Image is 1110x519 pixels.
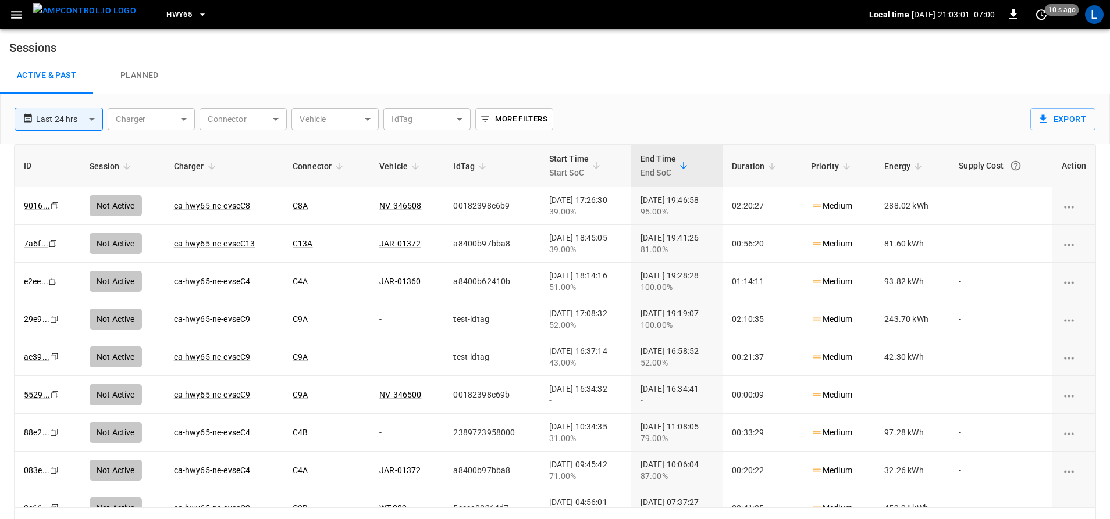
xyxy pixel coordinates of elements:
[811,159,854,173] span: Priority
[641,244,713,255] div: 81.00%
[370,300,444,338] td: -
[875,187,949,225] td: 288.02 kWh
[48,275,59,288] div: copy
[293,466,308,475] a: C4A
[641,357,713,368] div: 52.00%
[444,225,539,263] td: a8400b97bba8
[293,277,308,286] a: C4A
[1062,351,1086,363] div: charging session options
[1062,502,1086,514] div: charging session options
[24,314,49,324] a: 29e9...
[549,432,622,444] div: 31.00%
[949,263,1052,300] td: -
[90,233,142,254] div: Not Active
[379,239,421,248] a: JAR-01372
[641,395,713,406] div: -
[1030,108,1095,130] button: Export
[90,346,142,367] div: Not Active
[875,225,949,263] td: 81.60 kWh
[875,452,949,489] td: 32.26 kWh
[1062,389,1086,400] div: charging session options
[370,414,444,452] td: -
[875,338,949,376] td: 42.30 kWh
[379,159,423,173] span: Vehicle
[811,313,852,325] p: Medium
[24,503,49,513] a: 3e66...
[1085,5,1104,24] div: profile-icon
[723,452,802,489] td: 00:20:22
[174,201,251,210] a: ca-hwy65-ne-evseC8
[1052,145,1095,187] th: Action
[949,452,1052,489] td: -
[641,432,713,444] div: 79.00%
[24,428,49,437] a: 88e2...
[475,108,553,130] button: More Filters
[641,383,713,406] div: [DATE] 16:34:41
[875,300,949,338] td: 243.70 kWh
[444,187,539,225] td: 00182398c6b9
[174,352,251,361] a: ca-hwy65-ne-evseC9
[174,503,251,513] a: ca-hwy65-ne-evseC2
[90,460,142,481] div: Not Active
[549,194,622,217] div: [DATE] 17:26:30
[732,159,780,173] span: Duration
[949,300,1052,338] td: -
[1062,313,1086,325] div: charging session options
[49,199,61,212] div: copy
[723,263,802,300] td: 01:14:11
[641,345,713,368] div: [DATE] 16:58:52
[811,275,852,288] p: Medium
[33,3,136,18] img: ampcontrol.io logo
[549,307,622,331] div: [DATE] 17:08:32
[174,277,251,286] a: ca-hwy65-ne-evseC4
[444,452,539,489] td: a8400b97bba8
[93,57,186,94] a: Planned
[549,166,589,180] p: Start SoC
[293,352,308,361] a: C9A
[24,201,50,210] a: 9016...
[723,338,802,376] td: 00:21:37
[379,277,421,286] a: JAR-01360
[174,159,219,173] span: Charger
[174,239,255,248] a: ca-hwy65-ne-evseC13
[549,152,589,180] div: Start Time
[811,464,852,477] p: Medium
[875,263,949,300] td: 93.82 kWh
[641,270,713,293] div: [DATE] 19:28:28
[174,314,251,324] a: ca-hwy65-ne-evseC9
[90,271,142,292] div: Not Active
[24,239,48,248] a: 7a6f...
[641,281,713,293] div: 100.00%
[379,503,407,513] a: WT-082
[444,414,539,452] td: 2389723958000
[90,384,142,405] div: Not Active
[24,466,49,475] a: 083e...
[959,155,1043,176] div: Supply Cost
[723,414,802,452] td: 00:33:29
[1062,200,1086,212] div: charging session options
[453,159,490,173] span: IdTag
[549,281,622,293] div: 51.00%
[174,466,251,475] a: ca-hwy65-ne-evseC4
[549,470,622,482] div: 71.00%
[723,225,802,263] td: 00:56:20
[641,232,713,255] div: [DATE] 19:41:26
[1062,464,1086,476] div: charging session options
[370,338,444,376] td: -
[811,238,852,250] p: Medium
[875,414,949,452] td: 97.28 kWh
[549,206,622,217] div: 39.00%
[912,9,995,20] p: [DATE] 21:03:01 -07:00
[811,351,852,363] p: Medium
[641,459,713,482] div: [DATE] 10:06:04
[14,144,1096,507] div: sessions table
[174,428,251,437] a: ca-hwy65-ne-evseC4
[1032,5,1051,24] button: set refresh interval
[1062,275,1086,287] div: charging session options
[869,9,909,20] p: Local time
[549,319,622,331] div: 52.00%
[641,194,713,217] div: [DATE] 19:46:58
[549,232,622,255] div: [DATE] 18:45:05
[641,166,676,180] p: End SoC
[49,350,61,363] div: copy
